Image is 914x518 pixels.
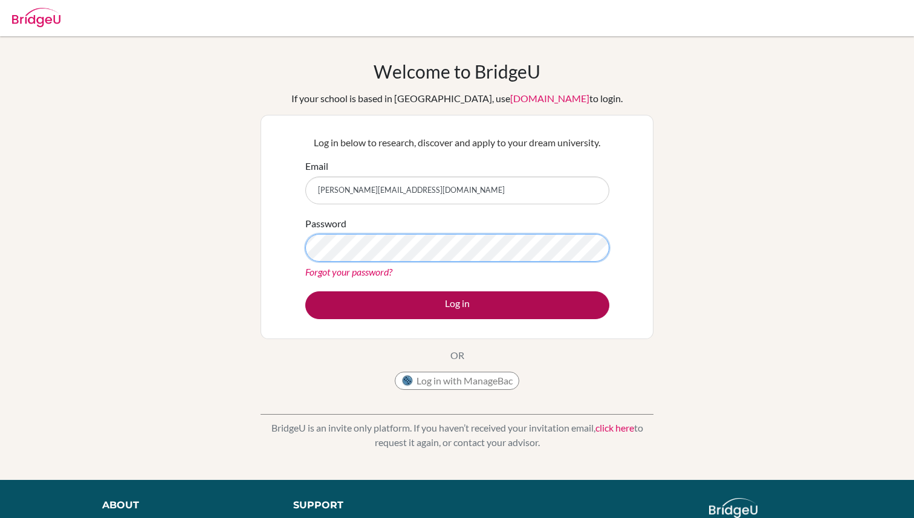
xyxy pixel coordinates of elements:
[305,216,346,231] label: Password
[595,422,634,433] a: click here
[510,92,589,104] a: [DOMAIN_NAME]
[261,421,653,450] p: BridgeU is an invite only platform. If you haven’t received your invitation email, to request it ...
[709,498,758,518] img: logo_white@2x-f4f0deed5e89b7ecb1c2cc34c3e3d731f90f0f143d5ea2071677605dd97b5244.png
[102,498,266,513] div: About
[12,8,60,27] img: Bridge-U
[450,348,464,363] p: OR
[395,372,519,390] button: Log in with ManageBac
[305,135,609,150] p: Log in below to research, discover and apply to your dream university.
[305,291,609,319] button: Log in
[293,498,444,513] div: Support
[291,91,623,106] div: If your school is based in [GEOGRAPHIC_DATA], use to login.
[374,60,540,82] h1: Welcome to BridgeU
[305,159,328,173] label: Email
[305,266,392,277] a: Forgot your password?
